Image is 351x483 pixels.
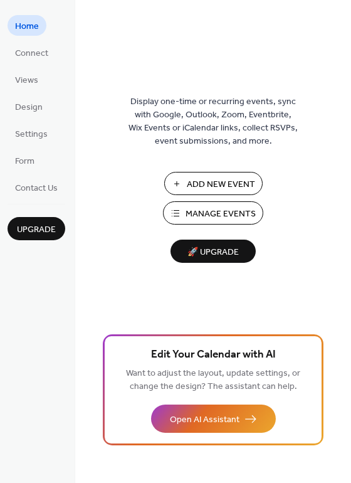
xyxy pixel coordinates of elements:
[8,177,65,198] a: Contact Us
[164,172,263,195] button: Add New Event
[15,74,38,87] span: Views
[15,47,48,60] span: Connect
[170,240,256,263] button: 🚀 Upgrade
[170,413,239,427] span: Open AI Assistant
[8,15,46,36] a: Home
[128,95,298,148] span: Display one-time or recurring events, sync with Google, Outlook, Zoom, Eventbrite, Wix Events or ...
[15,128,48,141] span: Settings
[8,96,50,117] a: Design
[17,223,56,236] span: Upgrade
[151,346,276,364] span: Edit Your Calendar with AI
[186,208,256,221] span: Manage Events
[15,182,58,195] span: Contact Us
[163,201,263,225] button: Manage Events
[126,365,300,395] span: Want to adjust the layout, update settings, or change the design? The assistant can help.
[151,405,276,433] button: Open AI Assistant
[15,20,39,33] span: Home
[8,217,65,240] button: Upgrade
[8,69,46,90] a: Views
[8,150,42,171] a: Form
[15,101,43,114] span: Design
[8,123,55,144] a: Settings
[8,42,56,63] a: Connect
[187,178,255,191] span: Add New Event
[15,155,34,168] span: Form
[178,244,248,261] span: 🚀 Upgrade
